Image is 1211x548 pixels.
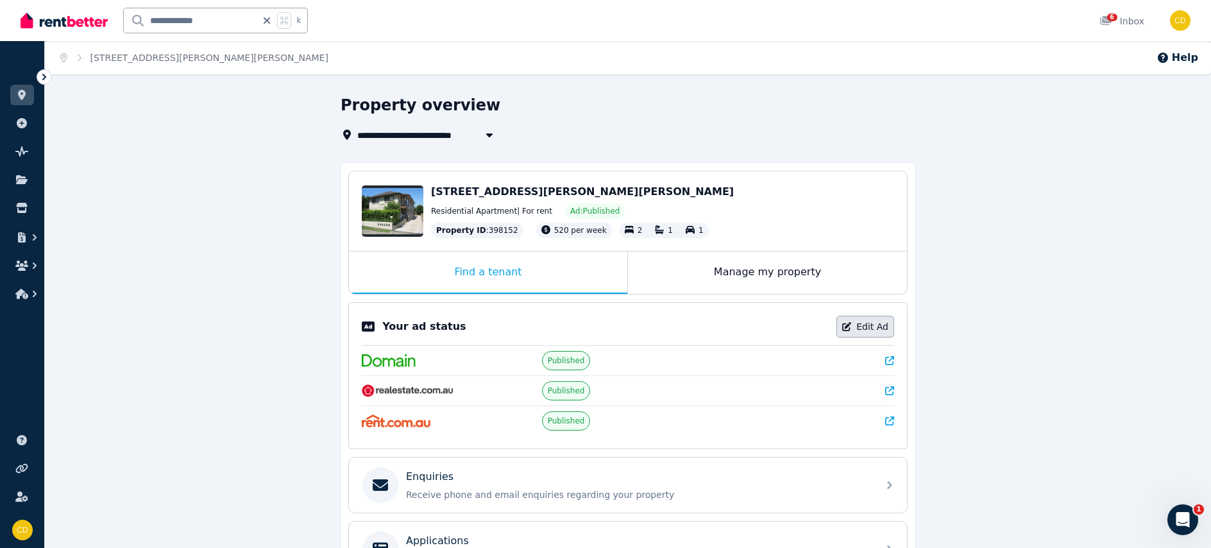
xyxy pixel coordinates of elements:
[90,53,328,63] a: [STREET_ADDRESS][PERSON_NAME][PERSON_NAME]
[21,11,108,30] img: RentBetter
[548,416,585,426] span: Published
[1167,504,1198,535] iframe: Intercom live chat
[548,355,585,366] span: Published
[349,458,907,513] a: EnquiriesReceive phone and email enquiries regarding your property
[45,41,344,74] nav: Breadcrumb
[362,354,416,367] img: Domain.com.au
[12,520,33,540] img: Chris Dimitropoulos
[1099,15,1144,28] div: Inbox
[554,226,607,235] span: 520 per week
[431,206,552,216] span: Residential Apartment | For rent
[668,226,673,235] span: 1
[1156,50,1198,65] button: Help
[1170,10,1190,31] img: Chris Dimitropoulos
[1194,504,1204,515] span: 1
[570,206,620,216] span: Ad: Published
[638,226,643,235] span: 2
[1107,13,1117,21] span: 6
[382,319,466,334] p: Your ad status
[406,469,453,484] p: Enquiries
[296,15,301,26] span: k
[362,415,430,427] img: Rent.com.au
[349,252,627,294] div: Find a tenant
[436,225,486,235] span: Property ID
[699,226,704,235] span: 1
[431,223,523,238] div: : 398152
[341,95,500,116] h1: Property overview
[836,316,894,338] a: Edit Ad
[406,488,870,501] p: Receive phone and email enquiries regarding your property
[362,384,453,397] img: RealEstate.com.au
[548,386,585,396] span: Published
[431,185,734,198] span: [STREET_ADDRESS][PERSON_NAME][PERSON_NAME]
[628,252,907,294] div: Manage my property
